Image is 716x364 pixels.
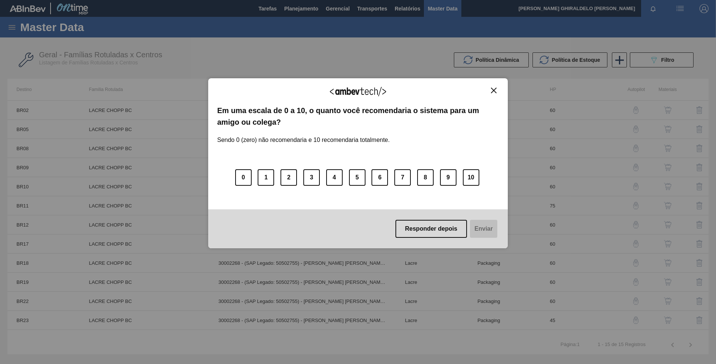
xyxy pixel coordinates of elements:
button: Close [489,87,499,94]
button: 9 [440,169,456,186]
button: 4 [326,169,343,186]
img: Close [491,88,497,93]
button: 10 [463,169,479,186]
button: 5 [349,169,365,186]
img: Logo Ambevtech [330,87,386,96]
label: Em uma escala de 0 a 10, o quanto você recomendaria o sistema para um amigo ou colega? [217,105,499,128]
button: 3 [303,169,320,186]
button: 0 [235,169,252,186]
button: 6 [371,169,388,186]
button: 1 [258,169,274,186]
label: Sendo 0 (zero) não recomendaria e 10 recomendaria totalmente. [217,128,390,143]
button: Responder depois [395,220,467,238]
button: 8 [417,169,434,186]
button: 7 [394,169,411,186]
button: 2 [280,169,297,186]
